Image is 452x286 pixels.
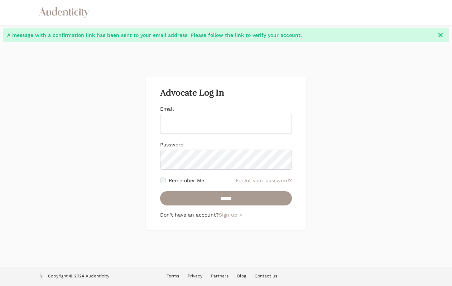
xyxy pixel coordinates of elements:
h2: Advocate Log In [160,88,292,98]
p: Don't have an account? [160,211,292,218]
a: Forgot your password? [236,177,292,184]
span: A message with a confirmation link has been sent to your email address. Please follow the link to... [7,31,433,39]
p: Copyright © 2024 Audenticity [48,273,109,280]
a: Blog [237,273,246,278]
label: Email [160,106,174,112]
a: Sign up > [219,212,242,218]
a: Privacy [188,273,202,278]
a: Contact us [255,273,277,278]
a: Partners [211,273,229,278]
a: Terms [167,273,179,278]
label: Remember Me [169,177,204,184]
label: Password [160,142,184,147]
